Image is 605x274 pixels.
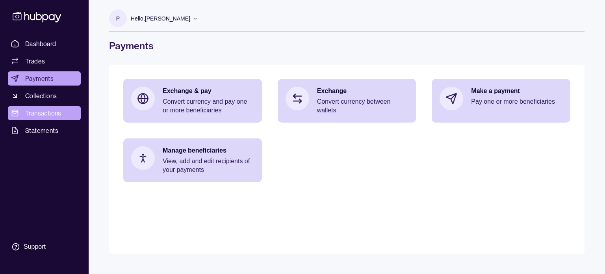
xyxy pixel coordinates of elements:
[8,71,81,86] a: Payments
[25,74,54,83] span: Payments
[25,91,57,101] span: Collections
[163,87,254,95] p: Exchange & pay
[8,54,81,68] a: Trades
[131,14,190,23] p: Hello, [PERSON_NAME]
[123,138,262,182] a: Manage beneficiariesView, add and edit recipients of your payments
[432,79,570,118] a: Make a paymentPay one or more beneficiaries
[8,239,81,255] a: Support
[278,79,416,123] a: ExchangeConvert currency between wallets
[25,39,56,48] span: Dashboard
[25,126,58,135] span: Statements
[317,87,408,95] p: Exchange
[25,56,45,66] span: Trades
[163,146,254,155] p: Manage beneficiaries
[8,89,81,103] a: Collections
[471,97,562,106] p: Pay one or more beneficiaries
[109,39,585,52] h1: Payments
[25,108,61,118] span: Transactions
[317,97,408,115] p: Convert currency between wallets
[24,242,46,251] div: Support
[8,123,81,138] a: Statements
[471,87,562,95] p: Make a payment
[8,37,81,51] a: Dashboard
[123,79,262,123] a: Exchange & payConvert currency and pay one or more beneficiaries
[116,14,120,23] p: P
[163,97,254,115] p: Convert currency and pay one or more beneficiaries
[163,157,254,174] p: View, add and edit recipients of your payments
[8,106,81,120] a: Transactions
